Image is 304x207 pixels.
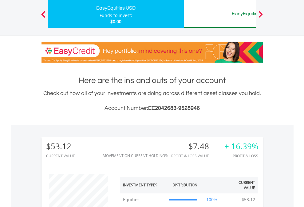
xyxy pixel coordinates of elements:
[239,193,258,206] td: $53.12
[41,104,263,113] h3: Account Number:
[100,12,132,19] div: Funds to invest:
[120,177,166,193] th: Investment Types
[110,19,121,24] span: $0.00
[41,42,263,63] img: EasyCredit Promotion Banner
[224,142,258,151] div: + 16.39%
[41,89,263,113] div: Check out how all of your investments are doing across different asset classes you hold.
[120,193,166,206] td: Equities
[171,154,217,158] div: Profit & Loss Value
[172,182,197,188] div: Distribution
[200,193,223,206] td: 100%
[46,154,75,158] div: CURRENT VALUE
[255,14,267,20] button: Next
[171,142,217,151] div: $7.48
[37,14,49,20] button: Previous
[223,177,258,193] th: Current Value
[46,142,75,151] div: $53.12
[148,105,200,111] span: EE2042683-9528946
[224,154,258,158] div: Profit & Loss
[52,4,180,12] div: EasyEquities USD
[41,75,263,86] h1: Here are the ins and outs of your account
[103,154,168,158] div: Movement on Current Holdings:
